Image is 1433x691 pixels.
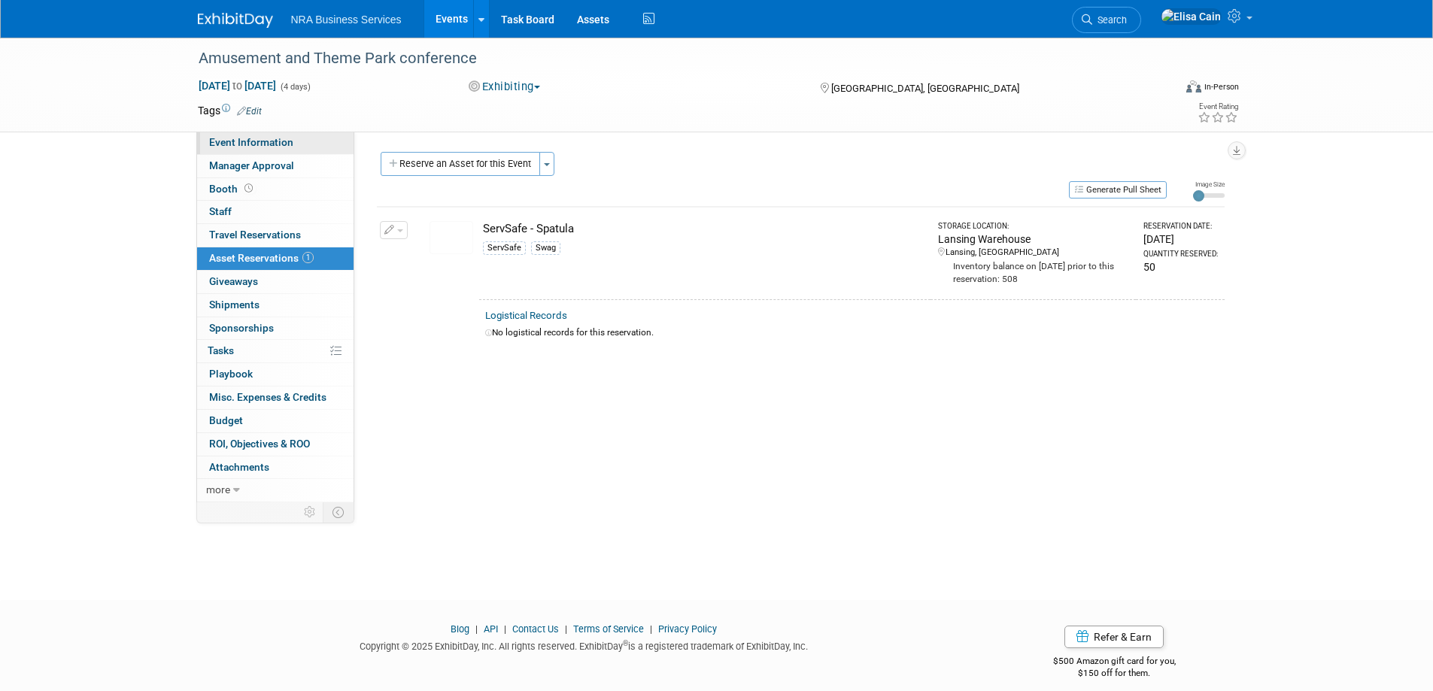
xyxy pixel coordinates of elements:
td: Tags [198,103,262,118]
img: Format-Inperson.png [1186,80,1201,92]
a: Booth [197,178,354,201]
a: Logistical Records [485,310,567,321]
span: Misc. Expenses & Credits [209,391,326,403]
span: Search [1092,14,1127,26]
div: [DATE] [1143,232,1218,247]
span: Manager Approval [209,159,294,171]
span: Asset Reservations [209,252,314,264]
a: Contact Us [512,623,559,635]
span: [GEOGRAPHIC_DATA], [GEOGRAPHIC_DATA] [831,83,1019,94]
div: In-Person [1204,81,1239,92]
span: ROI, Objectives & ROO [209,438,310,450]
a: Search [1072,7,1141,33]
a: API [484,623,498,635]
button: Exhibiting [463,79,546,95]
a: Shipments [197,294,354,317]
span: Sponsorships [209,322,274,334]
span: more [206,483,230,496]
span: | [561,623,571,635]
img: Elisa Cain [1161,8,1222,25]
span: Travel Reservations [209,229,301,241]
div: No logistical records for this reservation. [485,326,1219,339]
div: Copyright © 2025 ExhibitDay, Inc. All rights reserved. ExhibitDay is a registered trademark of Ex... [198,636,971,653]
div: Reservation Date: [1143,221,1218,232]
span: NRA Business Services [291,14,402,26]
img: View Images [430,221,473,254]
a: Attachments [197,456,354,479]
span: Shipments [209,299,260,311]
a: Playbook [197,363,354,386]
a: more [197,479,354,502]
a: Asset Reservations1 [197,247,354,270]
div: Quantity Reserved: [1143,249,1218,259]
span: | [500,623,510,635]
a: Privacy Policy [658,623,717,635]
div: $150 off for them. [993,667,1236,680]
div: 50 [1143,259,1218,274]
a: Sponsorships [197,317,354,340]
a: Terms of Service [573,623,644,635]
a: Edit [237,106,262,117]
span: Tasks [208,344,234,356]
span: Budget [209,414,243,426]
a: Tasks [197,340,354,362]
span: Staff [209,205,232,217]
span: to [230,80,244,92]
td: Personalize Event Tab Strip [297,502,323,522]
span: (4 days) [279,82,311,92]
div: Event Format [1085,78,1240,101]
div: Event Rating [1198,103,1238,111]
div: Swag [531,241,560,255]
div: Lansing Warehouse [938,232,1131,247]
a: Budget [197,410,354,432]
td: Toggle Event Tabs [323,502,354,522]
span: | [646,623,656,635]
span: Booth not reserved yet [241,183,256,194]
div: ServSafe [483,241,526,255]
img: ExhibitDay [198,13,273,28]
div: Image Size [1193,180,1225,189]
a: Blog [451,623,469,635]
div: Amusement and Theme Park conference [193,45,1151,72]
span: Playbook [209,368,253,380]
a: Giveaways [197,271,354,293]
a: Misc. Expenses & Credits [197,386,354,409]
span: Event Information [209,136,293,148]
sup: ® [623,639,628,647]
span: | [472,623,481,635]
span: Giveaways [209,275,258,287]
span: 1 [302,252,314,263]
a: Event Information [197,132,354,154]
div: $500 Amazon gift card for you, [993,645,1236,680]
a: Refer & Earn [1064,626,1164,648]
div: Lansing, [GEOGRAPHIC_DATA] [938,247,1131,259]
div: ServSafe - Spatula [483,221,924,237]
a: ROI, Objectives & ROO [197,433,354,456]
span: [DATE] [DATE] [198,79,277,92]
a: Travel Reservations [197,224,354,247]
div: Inventory balance on [DATE] prior to this reservation: 508 [938,259,1131,286]
button: Generate Pull Sheet [1069,181,1167,199]
span: Booth [209,183,256,195]
a: Manager Approval [197,155,354,177]
span: Attachments [209,461,269,473]
button: Reserve an Asset for this Event [381,152,540,176]
a: Staff [197,201,354,223]
div: Storage Location: [938,221,1131,232]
